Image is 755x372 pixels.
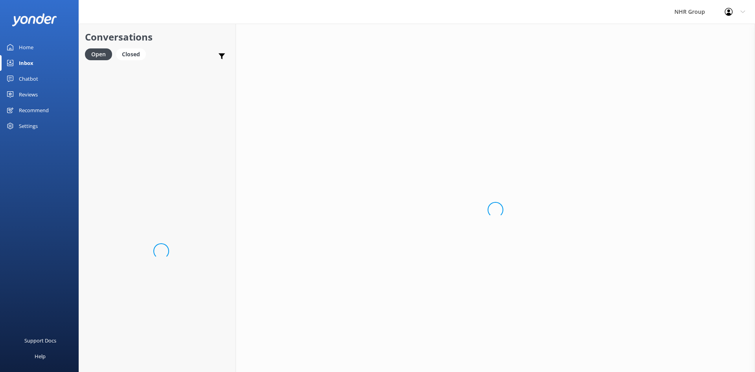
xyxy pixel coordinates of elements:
[19,39,33,55] div: Home
[85,50,116,58] a: Open
[35,348,46,364] div: Help
[19,55,33,71] div: Inbox
[19,87,38,102] div: Reviews
[24,333,56,348] div: Support Docs
[85,30,230,44] h2: Conversations
[85,48,112,60] div: Open
[19,71,38,87] div: Chatbot
[12,13,57,26] img: yonder-white-logo.png
[116,48,146,60] div: Closed
[19,102,49,118] div: Recommend
[19,118,38,134] div: Settings
[116,50,150,58] a: Closed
